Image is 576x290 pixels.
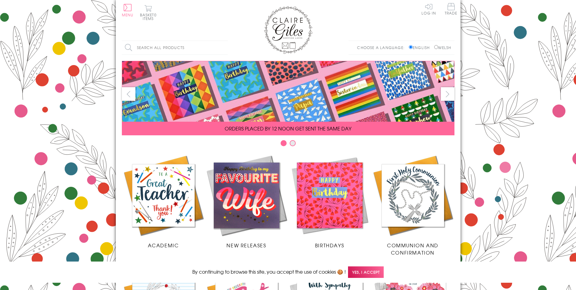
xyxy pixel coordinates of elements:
[387,242,438,256] span: Communion and Confirmation
[290,140,296,146] button: Carousel Page 2
[441,87,454,101] button: next
[222,41,228,54] input: Search
[421,3,436,15] a: Log In
[409,45,433,50] label: English
[122,87,135,101] button: prev
[315,242,344,249] span: Birthdays
[357,45,408,50] p: Choose a language:
[148,242,179,249] span: Academic
[409,45,413,49] input: English
[140,5,157,20] button: Basket0 items
[445,3,457,16] a: Trade
[371,154,454,256] a: Communion and Confirmation
[445,3,457,15] span: Trade
[434,45,451,50] label: Welsh
[434,45,438,49] input: Welsh
[122,41,228,54] input: Search all products
[122,154,205,249] a: Academic
[348,266,384,278] span: Yes, I accept
[288,154,371,249] a: Birthdays
[205,154,288,249] a: New Releases
[122,140,454,149] div: Carousel Pagination
[281,140,287,146] button: Carousel Page 1 (Current Slide)
[225,125,351,132] span: ORDERS PLACED BY 12 NOON GET SENT THE SAME DAY
[122,4,134,17] button: Menu
[122,12,134,18] span: Menu
[143,12,157,21] span: 0 items
[226,242,266,249] span: New Releases
[264,6,312,54] img: Claire Giles Greetings Cards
